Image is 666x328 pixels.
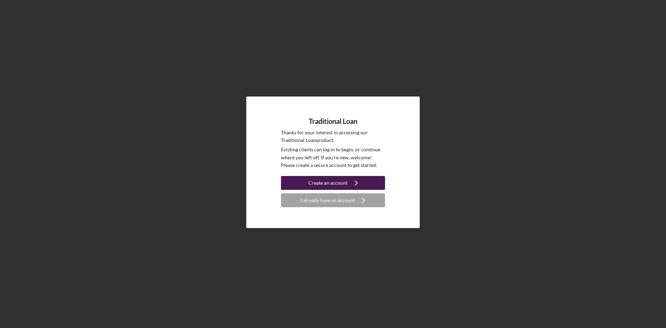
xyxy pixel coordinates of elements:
[308,176,348,190] div: Create an account
[281,146,385,169] p: Existing clients can log in to begin, or continue where you left off. If you're new, welcome! Ple...
[281,193,385,207] button: I already have an account
[281,129,385,144] p: Thanks for your interest in accessing our Traditional Loan product.
[281,176,385,190] button: Create an account
[281,176,385,192] a: Create an account
[301,193,355,207] div: I already have an account
[309,117,357,125] h4: Traditional Loan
